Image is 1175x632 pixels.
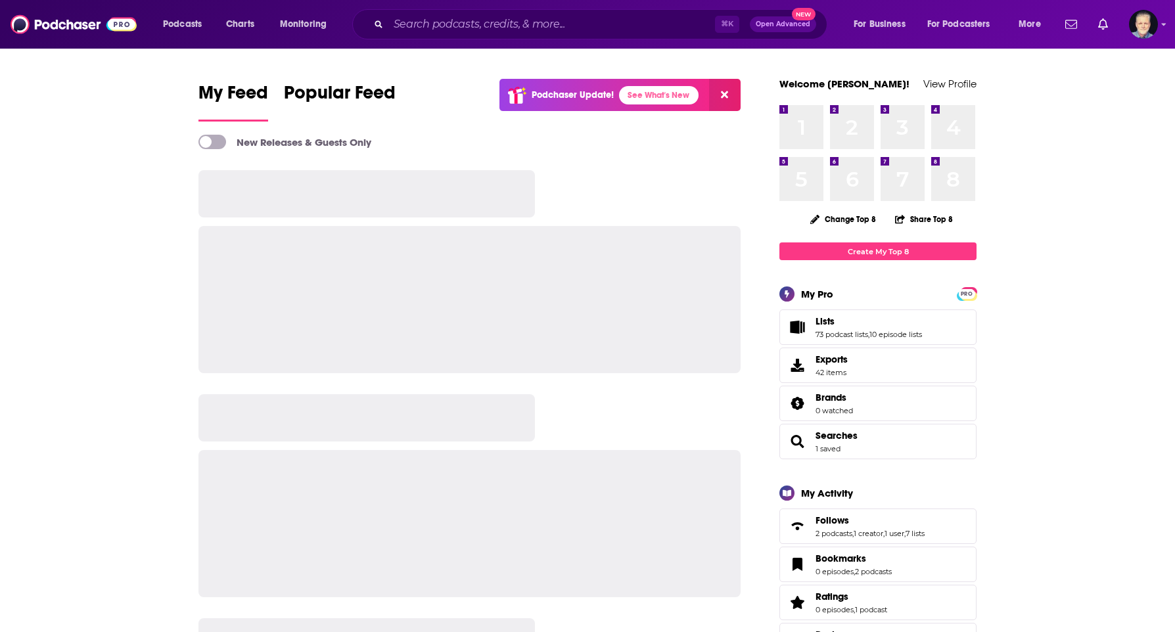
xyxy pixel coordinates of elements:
[854,605,855,614] span: ,
[779,547,977,582] span: Bookmarks
[883,529,885,538] span: ,
[784,318,810,336] a: Lists
[198,135,371,149] a: New Releases & Guests Only
[923,78,977,90] a: View Profile
[816,406,853,415] a: 0 watched
[784,555,810,574] a: Bookmarks
[750,16,816,32] button: Open AdvancedNew
[619,86,699,104] a: See What's New
[792,8,816,20] span: New
[154,14,219,35] button: open menu
[779,78,910,90] a: Welcome [PERSON_NAME]!
[1060,13,1082,35] a: Show notifications dropdown
[365,9,840,39] div: Search podcasts, credits, & more...
[784,356,810,374] span: Exports
[927,15,990,34] span: For Podcasters
[816,514,925,526] a: Follows
[868,330,869,339] span: ,
[816,315,922,327] a: Lists
[801,487,853,499] div: My Activity
[271,14,344,35] button: open menu
[816,430,858,441] a: Searches
[779,309,977,345] span: Lists
[906,529,925,538] a: 7 lists
[816,514,849,526] span: Follows
[816,330,868,339] a: 73 podcast lists
[816,444,841,453] a: 1 saved
[844,14,922,35] button: open menu
[816,353,848,365] span: Exports
[779,508,977,544] span: Follows
[198,81,268,112] span: My Feed
[1129,10,1158,39] span: Logged in as JonesLiterary
[854,15,906,34] span: For Business
[959,289,975,299] span: PRO
[1019,15,1041,34] span: More
[816,567,854,576] a: 0 episodes
[163,15,202,34] span: Podcasts
[802,211,884,227] button: Change Top 8
[532,89,614,101] p: Podchaser Update!
[801,288,833,300] div: My Pro
[779,585,977,620] span: Ratings
[284,81,396,112] span: Popular Feed
[885,529,904,538] a: 1 user
[816,553,892,564] a: Bookmarks
[816,529,852,538] a: 2 podcasts
[816,591,887,602] a: Ratings
[852,529,854,538] span: ,
[869,330,922,339] a: 10 episode lists
[756,21,810,28] span: Open Advanced
[855,605,887,614] a: 1 podcast
[779,242,977,260] a: Create My Top 8
[226,15,254,34] span: Charts
[816,605,854,614] a: 0 episodes
[779,424,977,459] span: Searches
[816,591,848,602] span: Ratings
[784,432,810,451] a: Searches
[854,529,883,538] a: 1 creator
[855,567,892,576] a: 2 podcasts
[959,288,975,298] a: PRO
[284,81,396,122] a: Popular Feed
[894,206,954,232] button: Share Top 8
[715,16,739,33] span: ⌘ K
[218,14,262,35] a: Charts
[816,368,848,377] span: 42 items
[784,517,810,535] a: Follows
[1009,14,1057,35] button: open menu
[779,348,977,383] a: Exports
[919,14,1009,35] button: open menu
[784,394,810,413] a: Brands
[779,386,977,421] span: Brands
[280,15,327,34] span: Monitoring
[816,392,853,403] a: Brands
[816,392,846,403] span: Brands
[388,14,715,35] input: Search podcasts, credits, & more...
[784,593,810,612] a: Ratings
[1129,10,1158,39] img: User Profile
[198,81,268,122] a: My Feed
[1129,10,1158,39] button: Show profile menu
[11,12,137,37] img: Podchaser - Follow, Share and Rate Podcasts
[1093,13,1113,35] a: Show notifications dropdown
[816,553,866,564] span: Bookmarks
[854,567,855,576] span: ,
[904,529,906,538] span: ,
[816,315,835,327] span: Lists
